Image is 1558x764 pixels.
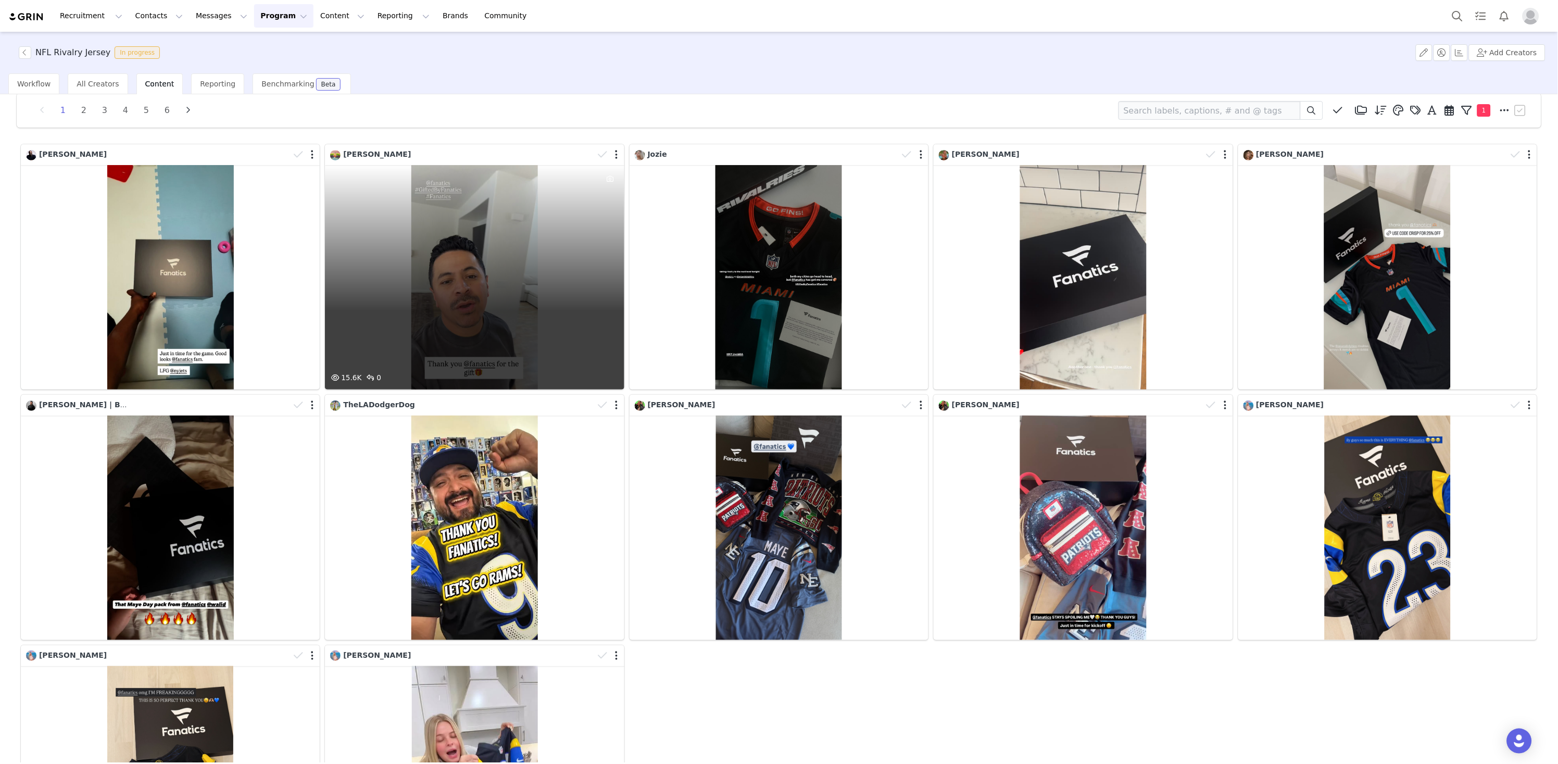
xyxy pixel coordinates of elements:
[939,400,949,411] img: a1db961c-5d86-435b-913a-32e53fdab352--s.jpg
[1469,44,1546,61] button: Add Creators
[1493,4,1516,28] button: Notifications
[39,651,107,659] span: [PERSON_NAME]
[200,80,235,88] span: Reporting
[77,80,119,88] span: All Creators
[635,400,645,411] img: a1db961c-5d86-435b-913a-32e53fdab352--s.jpg
[115,46,160,59] span: In progress
[76,103,92,118] li: 2
[1469,4,1492,28] a: Tasks
[648,150,667,158] span: Jozie
[436,4,478,28] a: Brands
[321,81,336,87] div: Beta
[145,80,174,88] span: Content
[1243,400,1254,411] img: 3a649296-a83d-43e9-9ad7-ce54c7bc5d2b.jpg
[1523,8,1539,24] img: placeholder-profile.jpg
[190,4,254,28] button: Messages
[17,80,51,88] span: Workflow
[343,150,411,158] span: [PERSON_NAME]
[952,400,1020,409] span: [PERSON_NAME]
[1477,104,1491,117] span: 1
[343,400,415,409] span: TheLADodgerDog
[39,400,212,409] span: [PERSON_NAME] | Boston Content Creator
[1119,101,1301,120] input: Search labels, captions, # and @ tags
[254,4,313,28] button: Program
[139,103,154,118] li: 5
[159,103,175,118] li: 6
[8,12,45,22] img: grin logo
[54,4,129,28] button: Recruitment
[314,4,371,28] button: Content
[118,103,133,118] li: 4
[26,650,36,661] img: 3a649296-a83d-43e9-9ad7-ce54c7bc5d2b.jpg
[261,80,314,88] span: Benchmarking
[1243,150,1254,160] img: c948acc0-a9d7-4d00-9f7c-018b6b89003a.jpg
[371,4,436,28] button: Reporting
[1257,150,1324,158] span: [PERSON_NAME]
[39,150,107,158] span: [PERSON_NAME]
[35,46,110,59] h3: NFL Rivalry Jersey
[365,373,382,382] span: 0
[1459,103,1496,118] button: 1
[1507,729,1532,754] div: Open Intercom Messenger
[19,46,164,59] span: [object Object]
[939,150,949,160] img: caa0f400-826e-435a-88aa-4265264fb3e9.jpg
[479,4,538,28] a: Community
[330,150,341,160] img: 8af6fa26-c354-4b3e-9fe6-02481057b9f0--s.jpg
[635,150,645,160] img: 28a5ae11-ddc5-40db-a4fa-11488a18c984--s.jpg
[55,103,71,118] li: 1
[1446,4,1469,28] button: Search
[26,150,36,160] img: 6b968ccc-c636-40ba-9c7d-3e7ef6b6bf9c.jpg
[1257,400,1324,409] span: [PERSON_NAME]
[129,4,189,28] button: Contacts
[26,400,36,411] img: 6ef441f7-0ff4-4bdc-8716-f70195b91865.jpg
[1516,8,1550,24] button: Profile
[330,400,341,411] img: 024d57ee-f78b-421d-91a0-79435085fa03--s.jpg
[330,650,341,661] img: 3a649296-a83d-43e9-9ad7-ce54c7bc5d2b.jpg
[952,150,1020,158] span: [PERSON_NAME]
[97,103,112,118] li: 3
[329,373,361,382] span: 15.6K
[343,651,411,659] span: [PERSON_NAME]
[648,400,715,409] span: [PERSON_NAME]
